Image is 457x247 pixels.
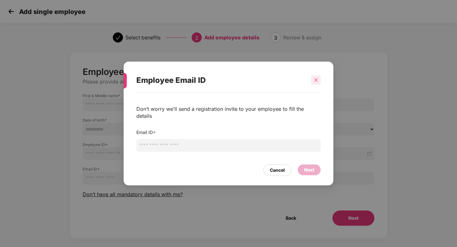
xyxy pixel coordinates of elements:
[314,78,318,82] span: close
[270,167,285,174] div: Cancel
[136,130,156,135] label: Email ID
[136,105,321,119] div: Don’t worry we’ll send a registration invite to your employee to fill the details
[304,166,314,173] div: Next
[136,68,305,93] div: Employee Email ID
